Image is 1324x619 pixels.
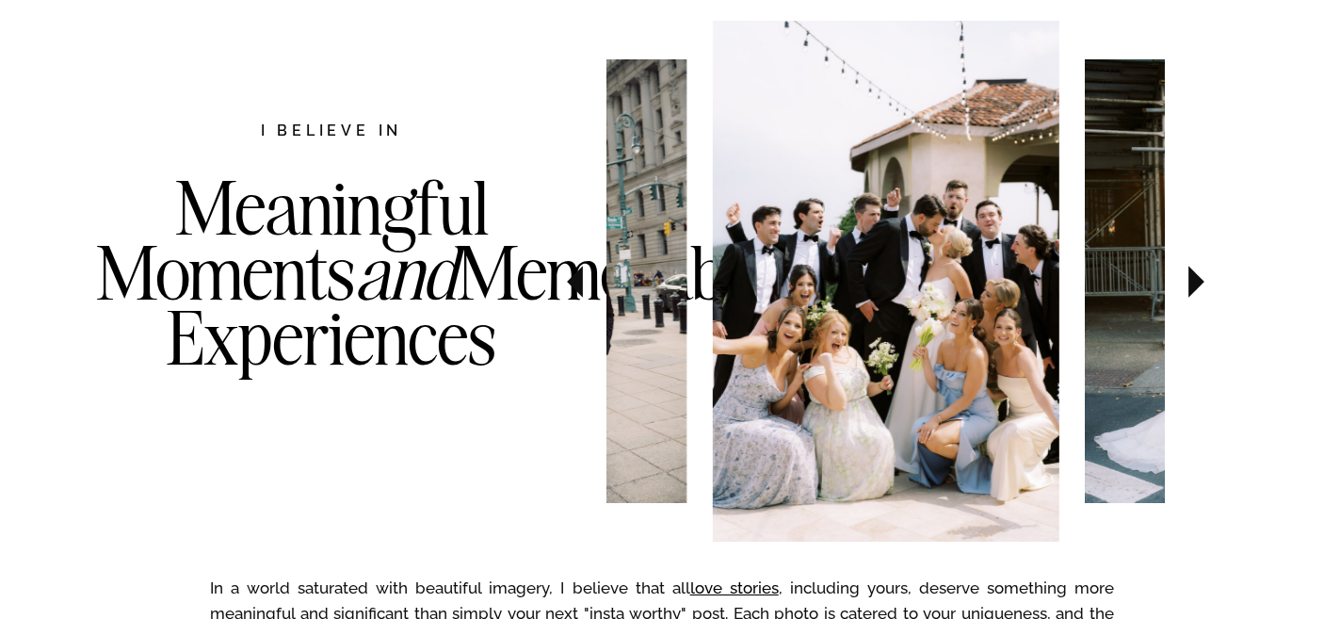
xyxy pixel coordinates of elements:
[355,226,457,318] i: and
[96,175,567,447] h3: Meaningful Moments Memorable Experiences
[161,120,502,145] h2: I believe in
[690,578,779,597] a: love stories
[712,21,1059,542] img: Wedding party cheering for the bride and groom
